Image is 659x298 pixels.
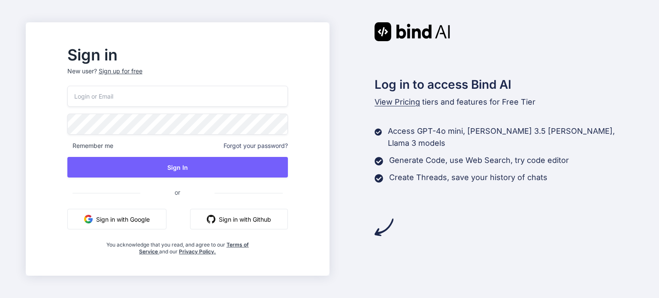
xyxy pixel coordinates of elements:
p: New user? [67,67,288,86]
p: Create Threads, save your history of chats [389,172,547,184]
p: Access GPT-4o mini, [PERSON_NAME] 3.5 [PERSON_NAME], Llama 3 models [388,125,633,149]
span: or [140,182,215,203]
img: google [84,215,93,223]
button: Sign in with Google [67,209,166,229]
p: tiers and features for Free Tier [375,96,634,108]
span: Forgot your password? [224,141,288,150]
img: Bind AI logo [375,22,450,41]
img: arrow [375,218,393,237]
span: Remember me [67,141,113,150]
a: Privacy Policy. [179,248,216,255]
span: View Pricing [375,97,420,106]
div: Sign up for free [99,67,142,75]
a: Terms of Service [139,241,249,255]
button: Sign In [67,157,288,178]
h2: Sign in [67,48,288,62]
img: github [207,215,215,223]
h2: Log in to access Bind AI [375,75,634,93]
input: Login or Email [67,86,288,107]
p: Generate Code, use Web Search, try code editor [389,154,569,166]
div: You acknowledge that you read, and agree to our and our [104,236,251,255]
button: Sign in with Github [190,209,288,229]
